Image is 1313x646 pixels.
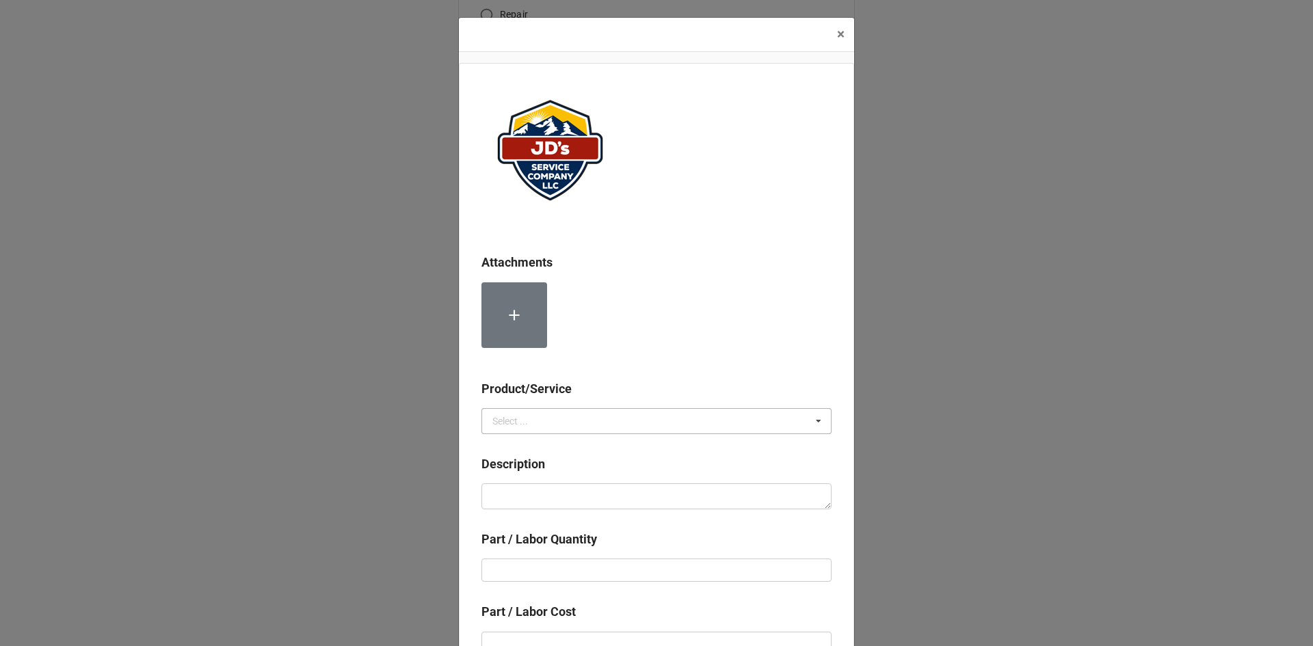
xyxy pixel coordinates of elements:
[481,602,576,621] label: Part / Labor Cost
[481,455,545,474] label: Description
[837,26,845,42] span: ×
[481,85,618,215] img: ePqffAuANl%2FJDServiceCoLogo_website.png
[492,416,528,426] div: Select ...
[481,530,597,549] label: Part / Labor Quantity
[481,253,553,272] label: Attachments
[481,379,572,399] label: Product/Service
